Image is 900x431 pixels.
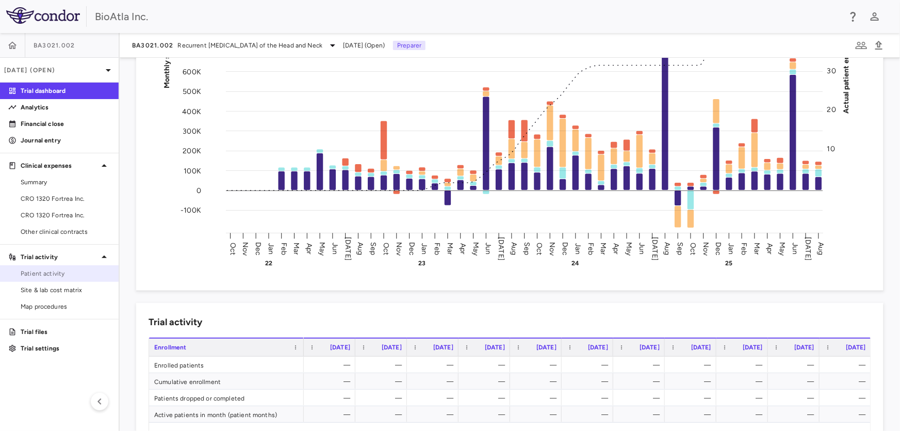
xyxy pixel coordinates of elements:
[182,107,201,116] tspan: 400K
[149,390,304,406] div: Patients dropped or completed
[571,406,608,423] div: —
[829,373,866,390] div: —
[519,390,557,406] div: —
[416,373,453,390] div: —
[519,406,557,423] div: —
[623,373,660,390] div: —
[471,242,480,256] text: May
[149,315,202,329] h6: Trial activity
[446,242,454,254] text: Mar
[21,119,110,129] p: Financial close
[21,194,110,203] span: CRO 1320 Fortrea Inc.
[183,127,201,136] tspan: 300K
[21,252,98,262] p: Trial activity
[485,344,505,351] span: [DATE]
[154,344,187,351] span: Enrollment
[623,390,660,406] div: —
[548,242,557,256] text: Nov
[241,242,250,256] text: Nov
[197,186,201,195] tspan: 0
[676,242,684,255] text: Sep
[305,243,314,254] text: Apr
[536,344,557,351] span: [DATE]
[21,269,110,278] span: Patient activity
[743,344,763,351] span: [DATE]
[674,373,711,390] div: —
[827,105,836,114] tspan: 20
[420,243,429,254] text: Jan
[21,103,110,112] p: Analytics
[318,242,326,256] text: May
[778,242,787,256] text: May
[674,390,711,406] div: —
[418,260,426,267] text: 23
[365,373,402,390] div: —
[149,406,304,422] div: Active patients in month (patient months)
[183,147,201,155] tspan: 200K
[162,27,171,88] tspan: Monthly spend ($)
[382,344,402,351] span: [DATE]
[21,302,110,311] span: Map procedures
[4,66,102,75] p: [DATE] (Open)
[468,390,505,406] div: —
[827,145,835,153] tspan: 10
[777,390,814,406] div: —
[21,327,110,337] p: Trial files
[468,406,505,423] div: —
[612,243,620,254] text: Apr
[586,242,595,254] text: Feb
[132,41,174,50] span: BA3021.002
[181,206,201,215] tspan: -100K
[571,390,608,406] div: —
[725,260,732,267] text: 25
[625,242,633,256] text: May
[416,406,453,423] div: —
[640,344,660,351] span: [DATE]
[663,242,672,255] text: Aug
[382,242,390,254] text: Oct
[21,344,110,353] p: Trial settings
[433,242,441,254] text: Feb
[623,406,660,423] div: —
[726,357,763,373] div: —
[313,406,350,423] div: —
[416,357,453,373] div: —
[829,357,866,373] div: —
[228,242,237,254] text: Oct
[34,41,75,50] span: BA3021.002
[21,285,110,295] span: Site & lab cost matrix
[519,357,557,373] div: —
[740,242,748,254] text: Feb
[650,237,659,261] text: [DATE]
[726,373,763,390] div: —
[804,237,812,261] text: [DATE]
[510,242,518,255] text: Aug
[574,243,582,254] text: Jan
[149,357,304,373] div: Enrolled patients
[365,390,402,406] div: —
[497,237,505,261] text: [DATE]
[184,166,201,175] tspan: 100K
[674,357,711,373] div: —
[752,242,761,254] text: Mar
[522,242,531,255] text: Sep
[777,357,814,373] div: —
[292,242,301,254] text: Mar
[726,390,763,406] div: —
[777,406,814,423] div: —
[535,242,544,254] text: Oct
[21,227,110,236] span: Other clinical contracts
[714,242,723,255] text: Dec
[365,406,402,423] div: —
[21,86,110,95] p: Trial dashboard
[330,344,350,351] span: [DATE]
[459,243,467,254] text: Apr
[571,260,579,267] text: 24
[6,7,80,24] img: logo-full-SnFGN8VE.png
[829,390,866,406] div: —
[416,390,453,406] div: —
[599,242,608,254] text: Mar
[468,357,505,373] div: —
[561,242,569,255] text: Dec
[365,357,402,373] div: —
